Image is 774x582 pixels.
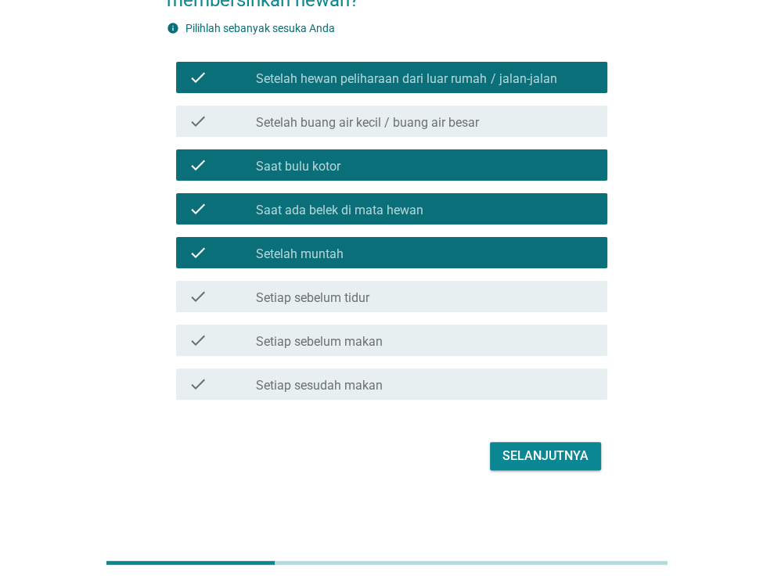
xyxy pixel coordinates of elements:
[189,112,207,131] i: check
[189,331,207,350] i: check
[189,287,207,306] i: check
[256,378,383,393] label: Setiap sesudah makan
[185,22,335,34] label: Pilihlah sebanyak sesuka Anda
[256,71,556,87] label: Setelah hewan peliharaan dari luar rumah / jalan-jalan
[189,156,207,174] i: check
[256,203,423,218] label: Saat ada belek di mata hewan
[189,375,207,393] i: check
[189,68,207,87] i: check
[490,442,601,470] button: Selanjutnya
[189,243,207,262] i: check
[256,115,479,131] label: Setelah buang air kecil / buang air besar
[256,246,344,262] label: Setelah muntah
[502,447,589,465] div: Selanjutnya
[256,334,383,350] label: Setiap sebelum makan
[167,22,179,34] i: info
[256,159,340,174] label: Saat bulu kotor
[189,199,207,218] i: check
[256,290,369,306] label: Setiap sebelum tidur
